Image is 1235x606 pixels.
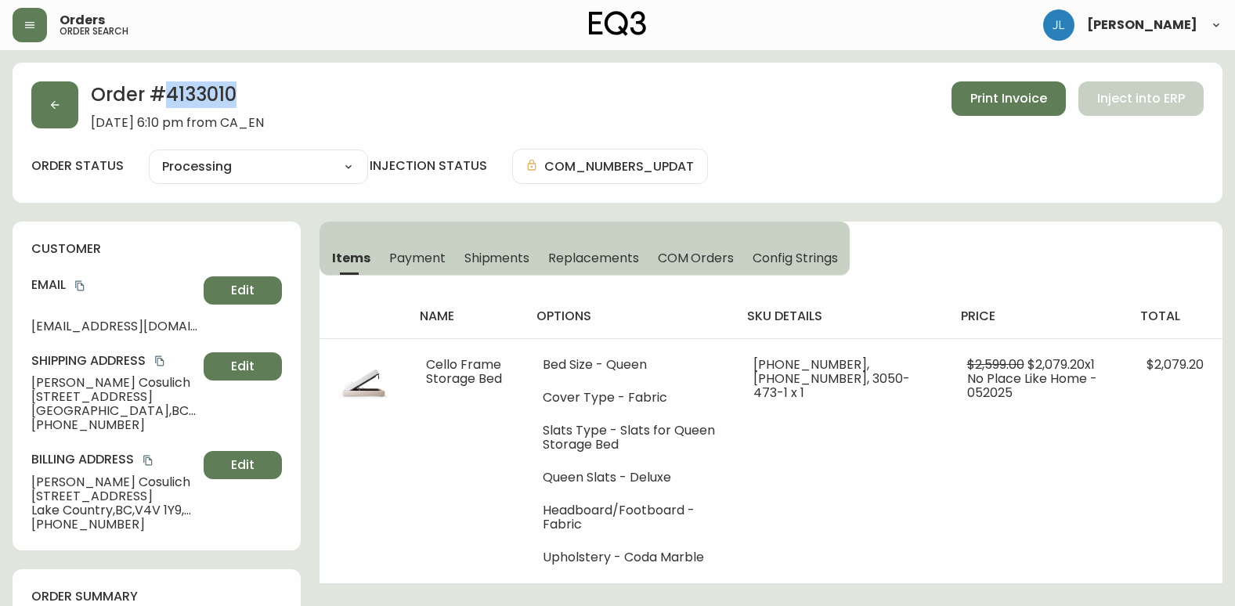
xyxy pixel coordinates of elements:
[60,27,128,36] h5: order search
[1043,9,1074,41] img: 1c9c23e2a847dab86f8017579b61559c
[1147,355,1204,373] span: $2,079.20
[536,308,722,325] h4: options
[72,278,88,294] button: copy
[31,518,197,532] span: [PHONE_NUMBER]
[91,81,264,116] h2: Order # 4133010
[961,308,1115,325] h4: price
[31,376,197,390] span: [PERSON_NAME] Cosulich
[31,418,197,432] span: [PHONE_NUMBER]
[753,355,910,402] span: [PHONE_NUMBER], [PHONE_NUMBER], 3050-473-1 x 1
[60,14,105,27] span: Orders
[548,250,638,266] span: Replacements
[31,451,197,468] h4: Billing Address
[1087,19,1197,31] span: [PERSON_NAME]
[1140,308,1210,325] h4: total
[204,352,282,381] button: Edit
[753,250,837,266] span: Config Strings
[543,550,716,565] li: Upholstery - Coda Marble
[31,503,197,518] span: Lake Country , BC , V4V 1Y9 , CA
[204,451,282,479] button: Edit
[31,276,197,294] h4: Email
[31,404,197,418] span: [GEOGRAPHIC_DATA] , BC , V5S 0H3 , CA
[967,355,1024,373] span: $2,599.00
[31,240,282,258] h4: customer
[231,456,255,474] span: Edit
[231,358,255,375] span: Edit
[91,116,264,130] span: [DATE] 6:10 pm from CA_EN
[31,319,197,334] span: [EMAIL_ADDRESS][DOMAIN_NAME]
[332,250,370,266] span: Items
[747,308,935,325] h4: sku details
[589,11,647,36] img: logo
[31,588,282,605] h4: order summary
[31,390,197,404] span: [STREET_ADDRESS]
[543,503,716,532] li: Headboard/Footboard - Fabric
[370,157,487,175] h4: injection status
[426,355,502,388] span: Cello Frame Storage Bed
[952,81,1066,116] button: Print Invoice
[31,475,197,489] span: [PERSON_NAME] Cosulich
[543,424,716,452] li: Slats Type - Slats for Queen Storage Bed
[658,250,735,266] span: COM Orders
[543,391,716,405] li: Cover Type - Fabric
[543,358,716,372] li: Bed Size - Queen
[543,471,716,485] li: Queen Slats - Deluxe
[31,352,197,370] h4: Shipping Address
[152,353,168,369] button: copy
[1027,355,1095,373] span: $2,079.20 x 1
[967,370,1097,402] span: No Place Like Home - 052025
[420,308,511,325] h4: name
[970,90,1047,107] span: Print Invoice
[338,358,388,408] img: c96e6e17-6e46-4d5c-8153-ec1bb4dfa3f7.jpg
[464,250,530,266] span: Shipments
[389,250,446,266] span: Payment
[204,276,282,305] button: Edit
[31,157,124,175] label: order status
[31,489,197,503] span: [STREET_ADDRESS]
[231,282,255,299] span: Edit
[140,453,156,468] button: copy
